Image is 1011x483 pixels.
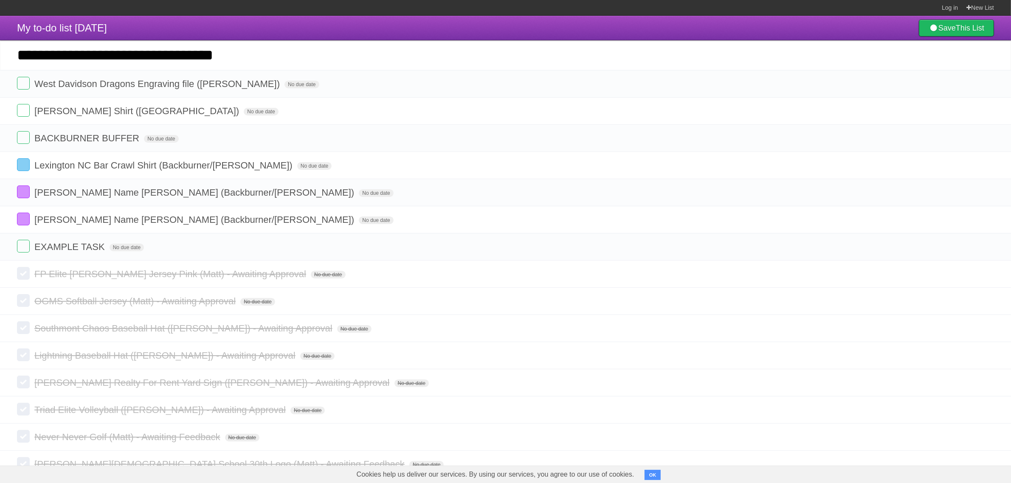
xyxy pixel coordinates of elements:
[17,321,30,334] label: Done
[17,267,30,280] label: Done
[34,323,334,334] span: Southmont Chaos Baseball Hat ([PERSON_NAME]) - Awaiting Approval
[919,20,994,37] a: SaveThis List
[144,135,178,143] span: No due date
[290,407,325,414] span: No due date
[17,77,30,90] label: Done
[17,430,30,443] label: Done
[225,434,259,441] span: No due date
[17,22,107,34] span: My to-do list [DATE]
[34,350,298,361] span: Lightning Baseball Hat ([PERSON_NAME]) - Awaiting Approval
[240,298,275,306] span: No due date
[348,466,643,483] span: Cookies help us deliver our services. By using our services, you agree to our use of cookies.
[34,459,407,469] span: [PERSON_NAME][DEMOGRAPHIC_DATA] School 30th Logo (Matt) - Awaiting Feedback
[17,348,30,361] label: Done
[34,214,356,225] span: [PERSON_NAME] Name [PERSON_NAME] (Backburner/[PERSON_NAME])
[34,296,238,306] span: OGMS Softball Jersey (Matt) - Awaiting Approval
[645,470,661,480] button: OK
[34,79,282,89] span: West Davidson Dragons Engraving file ([PERSON_NAME])
[409,461,444,469] span: No due date
[110,244,144,251] span: No due date
[34,106,241,116] span: [PERSON_NAME] Shirt ([GEOGRAPHIC_DATA])
[284,81,319,88] span: No due date
[17,403,30,416] label: Done
[337,325,372,333] span: No due date
[17,294,30,307] label: Done
[297,162,332,170] span: No due date
[34,432,222,442] span: Never Never Golf (Matt) - Awaiting Feedback
[34,160,295,171] span: Lexington NC Bar Crawl Shirt (Backburner/[PERSON_NAME])
[17,185,30,198] label: Done
[17,457,30,470] label: Done
[17,131,30,144] label: Done
[34,269,308,279] span: FP Elite [PERSON_NAME] Jersey Pink (Matt) - Awaiting Approval
[17,376,30,388] label: Done
[34,404,288,415] span: Triad Elite Volleyball ([PERSON_NAME]) - Awaiting Approval
[359,216,393,224] span: No due date
[394,379,429,387] span: No due date
[17,158,30,171] label: Done
[17,104,30,117] label: Done
[17,213,30,225] label: Done
[244,108,278,115] span: No due date
[956,24,984,32] b: This List
[34,377,391,388] span: [PERSON_NAME] Realty For Rent Yard Sign ([PERSON_NAME]) - Awaiting Approval
[34,187,356,198] span: [PERSON_NAME] Name [PERSON_NAME] (Backburner/[PERSON_NAME])
[311,271,345,278] span: No due date
[300,352,335,360] span: No due date
[34,133,141,143] span: BACKBURNER BUFFER
[359,189,393,197] span: No due date
[34,241,107,252] span: EXAMPLE TASK
[17,240,30,253] label: Done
